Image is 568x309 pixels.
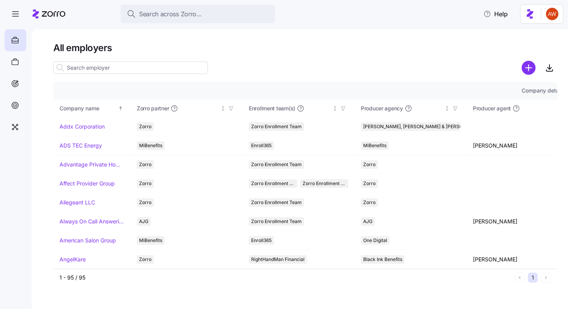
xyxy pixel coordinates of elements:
span: Producer agency [361,105,403,112]
span: Zorro Enrollment Team [251,217,302,226]
span: Zorro [139,255,151,264]
span: Search across Zorro... [139,9,202,19]
span: [PERSON_NAME], [PERSON_NAME] & [PERSON_NAME] [363,122,483,131]
span: One Digital [363,236,387,245]
span: AJG [363,217,372,226]
a: Advantage Private Home Care [60,161,124,168]
a: Affect Provider Group [60,180,115,187]
span: Enrollment team(s) [249,105,295,112]
h1: All employers [53,42,557,54]
span: MiBenefits [139,141,162,150]
th: Enrollment team(s)Not sorted [243,100,355,117]
span: Enroll365 [251,236,272,245]
span: Zorro [363,198,376,207]
span: Enroll365 [251,141,272,150]
a: American Salon Group [60,237,116,244]
img: 3c671664b44671044fa8929adf5007c6 [546,8,558,20]
div: Not sorted [556,106,562,111]
th: Zorro partnerNot sorted [131,100,243,117]
a: Addx Corporation [60,123,105,130]
th: Company nameSorted ascending [53,100,131,117]
svg: add icon [522,61,536,75]
span: Zorro Enrollment Team [251,198,302,207]
a: ADS TEC Energy [60,142,102,149]
div: Not sorted [332,106,338,111]
span: AJG [139,217,148,226]
button: Previous page [515,273,525,283]
span: Zorro Enrollment Team [251,160,302,169]
a: Allegeant LLC [60,199,95,206]
th: Producer agencyNot sorted [355,100,467,117]
span: Zorro [363,179,376,188]
div: Company name [60,104,117,113]
div: Not sorted [444,106,450,111]
button: Help [477,6,514,22]
span: RightHandMan Financial [251,255,304,264]
button: 1 [528,273,538,283]
button: Next page [541,273,551,283]
span: Zorro Enrollment Experts [303,179,346,188]
span: Black Ink Benefits [363,255,402,264]
span: Zorro [139,122,151,131]
a: AngelKare [60,256,86,263]
a: Always On Call Answering Service [60,218,124,225]
span: Zorro [139,160,151,169]
span: Zorro Enrollment Team [251,179,295,188]
span: Zorro Enrollment Team [251,122,302,131]
span: Help [483,9,508,19]
span: Zorro partner [137,105,169,112]
span: Zorro [363,160,376,169]
div: 1 - 95 / 95 [60,274,512,282]
div: Not sorted [220,106,226,111]
span: MiBenefits [363,141,386,150]
input: Search employer [53,62,208,74]
button: Search across Zorro... [121,5,275,23]
span: Zorro [139,179,151,188]
div: Sorted ascending [118,106,123,111]
span: Zorro [139,198,151,207]
span: MiBenefits [139,236,162,245]
span: Producer agent [473,105,511,112]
